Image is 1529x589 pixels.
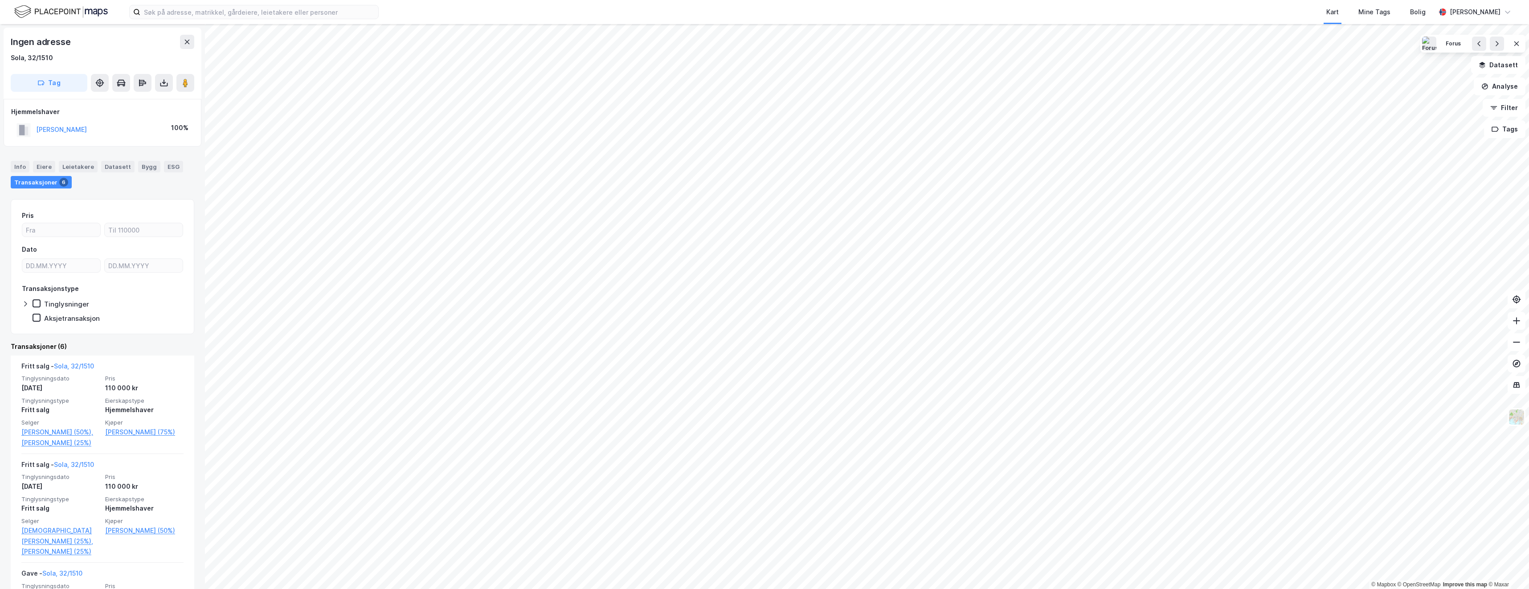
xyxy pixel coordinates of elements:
[105,397,184,405] span: Eierskapstype
[21,419,100,426] span: Selger
[21,383,100,393] div: [DATE]
[11,161,29,172] div: Info
[1484,546,1529,589] div: Kontrollprogram for chat
[44,314,100,323] div: Aksjetransaksjon
[164,161,183,172] div: ESG
[1471,56,1525,74] button: Datasett
[105,383,184,393] div: 110 000 kr
[21,361,94,375] div: Fritt salg -
[1450,7,1500,17] div: [PERSON_NAME]
[42,569,82,577] a: Sola, 32/1510
[105,223,183,237] input: Til 110000
[21,517,100,525] span: Selger
[21,525,100,547] a: [DEMOGRAPHIC_DATA][PERSON_NAME] (25%),
[59,178,68,187] div: 6
[21,568,82,582] div: Gave -
[105,517,184,525] span: Kjøper
[54,362,94,370] a: Sola, 32/1510
[54,461,94,468] a: Sola, 32/1510
[1358,7,1390,17] div: Mine Tags
[1508,409,1525,425] img: Z
[11,53,53,63] div: Sola, 32/1510
[14,4,108,20] img: logo.f888ab2527a4732fd821a326f86c7f29.svg
[1422,37,1436,51] img: Forus
[22,259,100,272] input: DD.MM.YYYY
[1484,546,1529,589] iframe: Chat Widget
[22,210,34,221] div: Pris
[1326,7,1339,17] div: Kart
[1484,120,1525,138] button: Tags
[21,459,94,474] div: Fritt salg -
[105,375,184,382] span: Pris
[105,503,184,514] div: Hjemmelshaver
[21,427,100,438] a: [PERSON_NAME] (50%),
[22,244,37,255] div: Dato
[21,503,100,514] div: Fritt salg
[21,473,100,481] span: Tinglysningsdato
[21,481,100,492] div: [DATE]
[101,161,135,172] div: Datasett
[21,375,100,382] span: Tinglysningsdato
[105,525,184,536] a: [PERSON_NAME] (50%)
[1410,7,1426,17] div: Bolig
[11,74,87,92] button: Tag
[1371,581,1396,588] a: Mapbox
[1443,581,1487,588] a: Improve this map
[105,419,184,426] span: Kjøper
[1398,581,1441,588] a: OpenStreetMap
[1483,99,1525,117] button: Filter
[21,438,100,448] a: [PERSON_NAME] (25%)
[1474,78,1525,95] button: Analyse
[22,223,100,237] input: Fra
[105,495,184,503] span: Eierskapstype
[21,397,100,405] span: Tinglysningstype
[11,106,194,117] div: Hjemmelshaver
[59,161,98,172] div: Leietakere
[105,473,184,481] span: Pris
[140,5,378,19] input: Søk på adresse, matrikkel, gårdeiere, leietakere eller personer
[138,161,160,172] div: Bygg
[105,259,183,272] input: DD.MM.YYYY
[21,495,100,503] span: Tinglysningstype
[11,341,194,352] div: Transaksjoner (6)
[105,427,184,438] a: [PERSON_NAME] (75%)
[21,405,100,415] div: Fritt salg
[11,176,72,188] div: Transaksjoner
[171,123,188,133] div: 100%
[105,405,184,415] div: Hjemmelshaver
[21,546,100,557] a: [PERSON_NAME] (25%)
[1446,40,1461,48] div: Forus
[44,300,89,308] div: Tinglysninger
[11,35,72,49] div: Ingen adresse
[33,161,55,172] div: Eiere
[105,481,184,492] div: 110 000 kr
[1440,37,1467,51] button: Forus
[22,283,79,294] div: Transaksjonstype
